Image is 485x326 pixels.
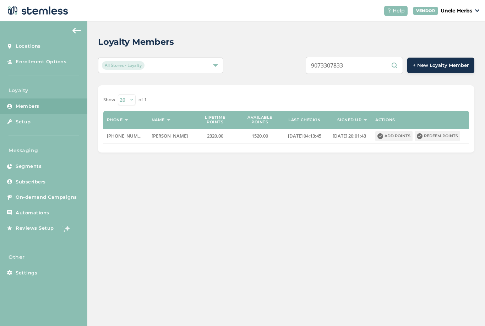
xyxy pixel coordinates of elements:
img: icon-help-white-03924b79.svg [387,9,391,13]
th: Actions [372,111,469,129]
span: All Stores - Loyalty [102,61,145,70]
label: Available points [241,115,279,124]
span: Segments [16,163,42,170]
span: Help [393,7,405,15]
label: Lifetime points [196,115,234,124]
span: 2320.00 [207,133,223,139]
span: Reviews Setup [16,225,54,232]
span: [DATE] 20:01:43 [333,133,366,139]
span: Members [16,103,39,110]
h2: Loyalty Members [98,36,174,48]
img: icon-sort-1e1d7615.svg [125,119,128,121]
label: 2025-07-29 04:13:45 [286,133,323,139]
input: Search [306,57,403,74]
label: Kayla Buster [152,133,189,139]
label: Phone [107,118,123,122]
span: [PERSON_NAME] [152,133,188,139]
span: [PHONE_NUMBER] [107,133,148,139]
label: Signed up [337,118,362,122]
span: Settings [16,269,37,277]
img: icon-sort-1e1d7615.svg [364,119,367,121]
span: Locations [16,43,41,50]
span: On-demand Campaigns [16,194,77,201]
label: Show [103,96,115,103]
label: Last checkin [288,118,321,122]
label: of 1 [138,96,147,103]
button: Add points [375,131,413,141]
label: 1520.00 [241,133,279,139]
span: Setup [16,118,31,125]
span: Enrollment Options [16,58,66,65]
span: Subscribers [16,178,46,186]
img: glitter-stars-b7820f95.gif [59,221,73,235]
label: (623) 512-2381 [107,133,145,139]
img: icon_down-arrow-small-66adaf34.svg [475,9,479,12]
img: icon-arrow-back-accent-c549486e.svg [72,28,81,33]
button: + New Loyalty Member [407,58,474,73]
iframe: Chat Widget [449,292,485,326]
span: [DATE] 04:13:45 [288,133,321,139]
span: + New Loyalty Member [413,62,469,69]
img: icon-sort-1e1d7615.svg [167,119,170,121]
label: 2320.00 [196,133,234,139]
p: Uncle Herbs [441,7,472,15]
button: Redeem points [415,131,460,141]
div: VENDOR [413,7,438,15]
label: 2024-04-04 20:01:43 [331,133,368,139]
span: Automations [16,209,49,217]
img: logo-dark-0685b13c.svg [6,4,68,18]
label: Name [152,118,165,122]
span: 1520.00 [252,133,268,139]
